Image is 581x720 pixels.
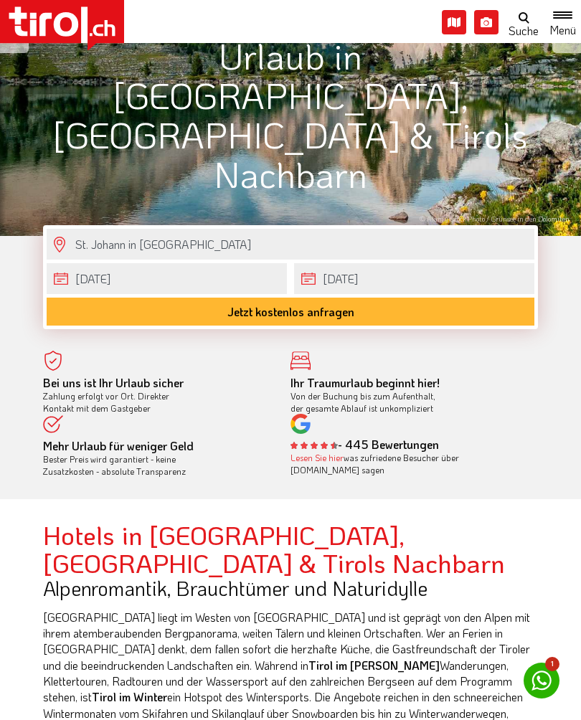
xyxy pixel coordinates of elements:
i: Fotogalerie [474,10,499,34]
button: Jetzt kostenlos anfragen [47,298,534,326]
b: - 445 Bewertungen [290,437,439,452]
div: was zufriedene Besucher über [DOMAIN_NAME] sagen [290,452,516,476]
h3: Alpenromantik, Brauchtümer und Naturidylle [43,577,538,600]
strong: Tirol im [PERSON_NAME] [308,658,440,673]
input: Abreise [294,263,534,294]
h2: Hotels in [GEOGRAPHIC_DATA], [GEOGRAPHIC_DATA] & Tirols Nachbarn [43,521,538,577]
b: Bei uns ist Ihr Urlaub sicher [43,375,184,390]
i: Karte öffnen [442,10,466,34]
div: Bester Preis wird garantiert - keine Zusatzkosten - absolute Transparenz [43,440,269,477]
strong: Tirol im Winter [92,689,167,704]
div: Von der Buchung bis zum Aufenthalt, der gesamte Ablauf ist unkompliziert [290,377,516,414]
div: Zahlung erfolgt vor Ort. Direkter Kontakt mit dem Gastgeber [43,377,269,414]
button: Toggle navigation [544,9,581,36]
span: 1 [545,657,559,671]
a: Lesen Sie hier [290,452,344,463]
a: 1 [524,663,559,698]
img: google [290,414,311,434]
input: Anreise [47,263,287,294]
b: Ihr Traumurlaub beginnt hier! [290,375,440,390]
input: Wo soll's hingehen? [47,229,534,260]
b: Mehr Urlaub für weniger Geld [43,438,194,453]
